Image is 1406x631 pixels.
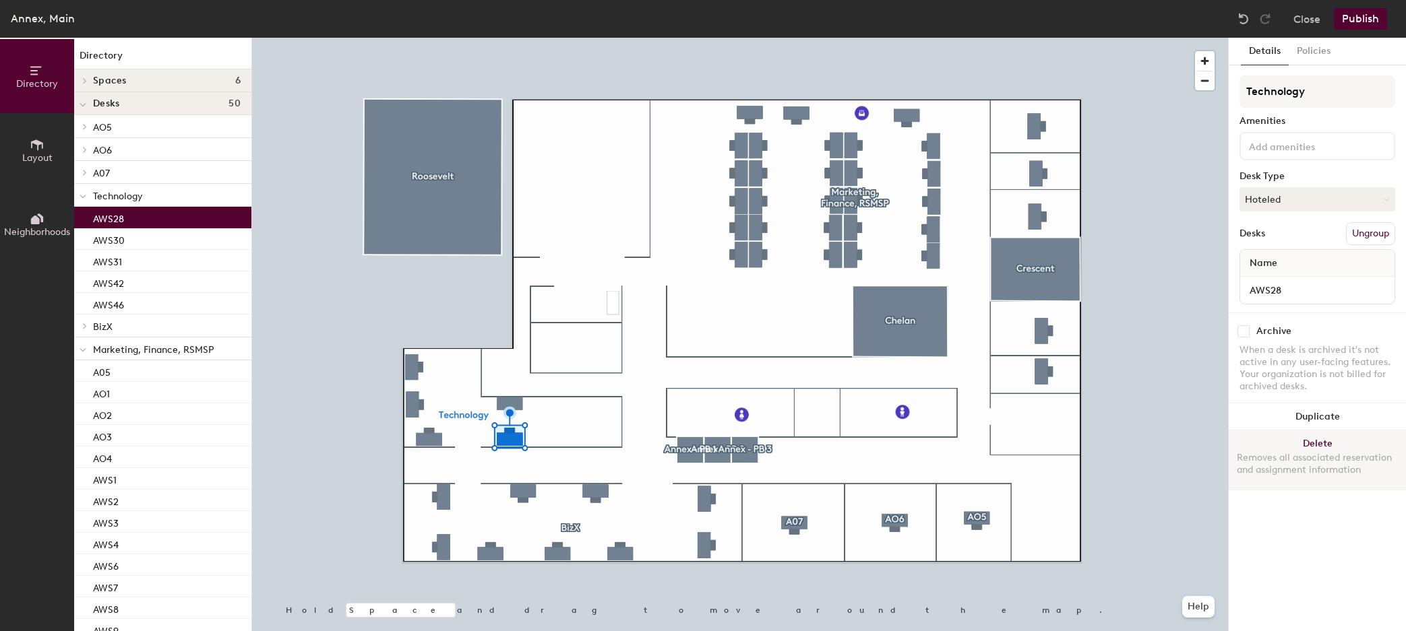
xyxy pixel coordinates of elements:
[1289,38,1339,65] button: Policies
[93,428,112,443] p: AO3
[1229,403,1406,430] button: Duplicate
[93,122,112,133] span: AO5
[1243,251,1284,275] span: Name
[1258,12,1272,26] img: Redo
[228,98,241,109] span: 50
[1237,452,1398,476] div: Removes all associated reservation and assignment information
[1243,281,1392,300] input: Unnamed desk
[93,209,124,225] p: AWS28
[1240,344,1395,393] div: When a desk is archived it's not active in any user-facing features. Your organization is not bil...
[93,535,119,551] p: AWS4
[1346,222,1395,245] button: Ungroup
[235,75,241,86] span: 6
[93,363,111,378] p: A05
[93,98,119,109] span: Desks
[1240,187,1395,211] button: Hoteled
[93,321,113,333] span: BizX
[1256,326,1291,337] div: Archive
[11,10,75,27] div: Annex, Main
[1237,12,1250,26] img: Undo
[93,344,214,356] span: Marketing, Finance, RSMSP
[93,600,119,616] p: AWS8
[93,231,125,246] p: AWS30
[93,253,122,268] p: AWS31
[93,274,124,290] p: AWS42
[93,296,124,311] p: AWS46
[1240,171,1395,182] div: Desk Type
[93,75,127,86] span: Spaces
[93,471,117,486] p: AWS1
[22,152,53,164] span: Layout
[93,449,112,465] p: AO4
[1241,38,1289,65] button: Details
[93,514,119,529] p: AWS3
[1334,8,1387,30] button: Publish
[1229,430,1406,490] button: DeleteRemoves all associated reservation and assignment information
[93,557,119,572] p: AWS6
[93,145,112,156] span: AO6
[4,226,70,238] span: Neighborhoods
[93,406,112,422] p: AO2
[1182,596,1215,618] button: Help
[16,78,58,90] span: Directory
[1240,116,1395,127] div: Amenities
[93,492,119,508] p: AWS2
[93,578,118,594] p: AWS7
[1240,228,1265,239] div: Desks
[74,48,251,69] h1: Directory
[1293,8,1320,30] button: Close
[1246,137,1368,154] input: Add amenities
[93,168,110,179] span: A07
[93,385,110,400] p: AO1
[93,191,143,202] span: Technology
